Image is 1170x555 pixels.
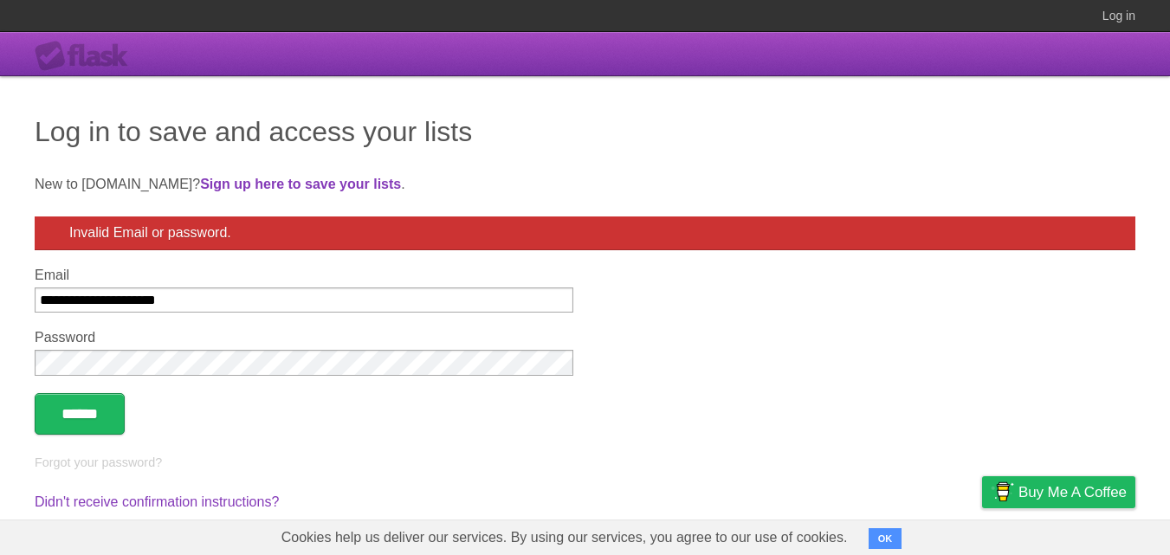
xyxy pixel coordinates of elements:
[35,494,279,509] a: Didn't receive confirmation instructions?
[991,477,1014,507] img: Buy me a coffee
[982,476,1135,508] a: Buy me a coffee
[264,520,865,555] span: Cookies help us deliver our services. By using our services, you agree to our use of cookies.
[35,455,162,469] a: Forgot your password?
[200,177,401,191] a: Sign up here to save your lists
[35,174,1135,195] p: New to [DOMAIN_NAME]? .
[35,330,573,345] label: Password
[35,111,1135,152] h1: Log in to save and access your lists
[1018,477,1127,507] span: Buy me a coffee
[35,268,573,283] label: Email
[35,41,139,72] div: Flask
[35,216,1135,250] div: Invalid Email or password.
[869,528,902,549] button: OK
